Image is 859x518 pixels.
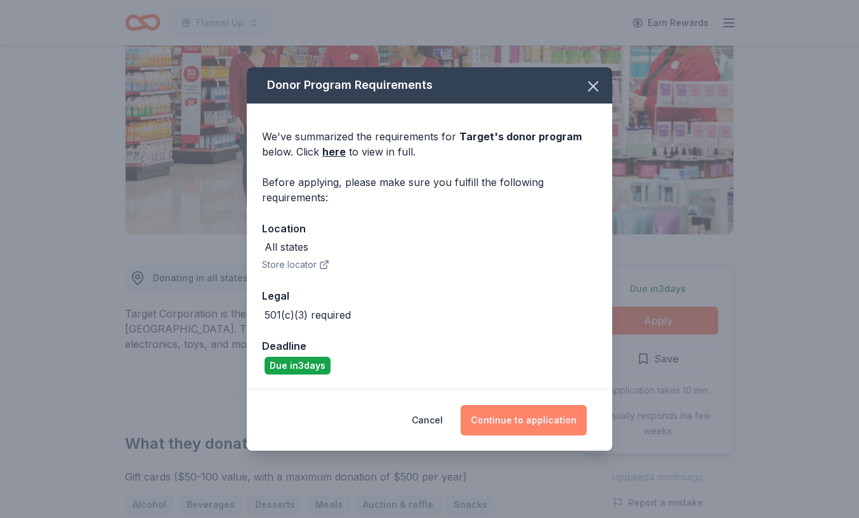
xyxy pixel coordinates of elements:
[262,288,597,304] div: Legal
[247,67,612,103] div: Donor Program Requirements
[265,357,331,375] div: Due in 3 days
[322,144,346,159] a: here
[262,129,597,159] div: We've summarized the requirements for below. Click to view in full.
[412,405,443,435] button: Cancel
[459,130,582,143] span: Target 's donor program
[262,220,597,237] div: Location
[461,405,587,435] button: Continue to application
[265,239,308,255] div: All states
[262,338,597,354] div: Deadline
[262,257,329,272] button: Store locator
[262,175,597,205] div: Before applying, please make sure you fulfill the following requirements:
[265,307,351,322] div: 501(c)(3) required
